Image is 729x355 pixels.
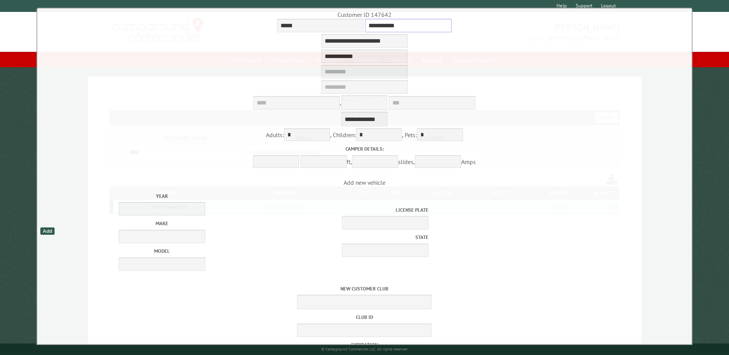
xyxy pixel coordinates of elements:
[39,341,690,348] label: Expiration
[74,220,250,227] label: Make
[39,179,690,276] span: Add new vehicle
[74,247,250,255] label: Model
[39,145,690,153] label: Camper details:
[39,128,690,143] div: Adults: , Children: , Pets:
[252,234,428,241] label: State
[39,285,690,292] label: New customer club
[39,145,690,169] div: ft, slides, Amps
[321,347,408,352] small: © Campground Commander LLC. All rights reserved.
[40,227,55,235] div: Add
[39,65,690,128] div: ,
[252,206,428,214] label: License Plate
[39,10,690,19] div: Customer ID 147642
[39,314,690,321] label: Club ID
[74,192,250,200] label: Year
